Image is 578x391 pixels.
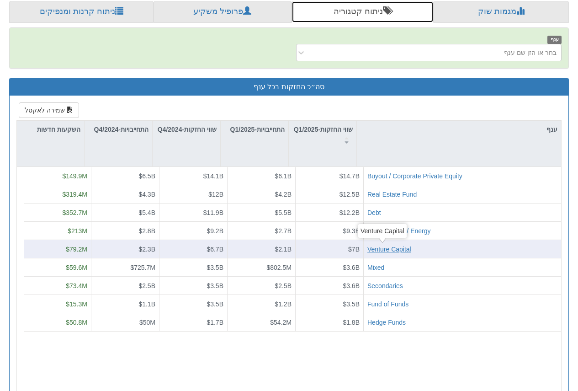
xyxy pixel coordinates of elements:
[138,246,155,253] span: $2.3B
[267,264,292,271] span: $802.5M
[339,209,360,216] span: $12.2B
[504,48,557,57] div: בחר או הזן שם ענף
[275,300,292,308] span: $1.2B
[138,300,155,308] span: $1.1B
[138,191,155,198] span: $4.3B
[207,227,223,235] span: $9.2B
[343,300,360,308] span: $3.5B
[367,208,381,217] button: Debt
[367,190,417,199] button: Real Estate Fund
[203,172,223,180] span: $14.1B
[19,102,79,118] button: שמירה לאקסל
[63,172,87,180] span: $149.9M
[339,191,360,198] span: $12.5B
[17,121,84,138] div: השקעות חדשות
[63,191,87,198] span: $319.4M
[275,209,292,216] span: $5.5B
[203,209,223,216] span: $11.9B
[131,264,155,271] span: $725.7M
[138,172,155,180] span: $6.5B
[138,282,155,289] span: $2.5B
[208,191,223,198] span: $12B
[367,318,406,327] button: Hedge Funds
[66,300,87,308] span: $15.3M
[138,227,155,235] span: $2.8B
[138,209,155,216] span: $5.4B
[207,300,223,308] span: $3.5B
[207,246,223,253] span: $6.7B
[66,264,87,271] span: $59.6M
[547,36,562,43] span: ענף
[434,1,569,23] a: מגמות שוק
[367,171,462,181] button: Buyout / Corporate Private Equity
[221,121,288,149] div: התחייבויות-Q1/2025
[292,1,434,23] a: ניתוח קטגוריה
[357,121,561,138] div: ענף
[275,172,292,180] span: $6.1B
[207,282,223,289] span: $3.5B
[367,263,384,272] button: Mixed
[139,319,155,326] span: $50M
[207,319,223,326] span: $1.7B
[9,1,154,23] a: ניתוח קרנות ומנפיקים
[275,282,292,289] span: $2.5B
[275,191,292,198] span: $4.2B
[358,224,407,238] div: Venture Capital
[66,319,87,326] span: $50.8M
[275,227,292,235] span: $2.7B
[348,246,360,253] span: $7B
[289,121,356,149] div: שווי החזקות-Q1/2025
[68,227,87,235] span: $213M
[270,319,292,326] span: $54.2M
[339,172,360,180] span: $14.7B
[367,245,411,254] button: Venture Capital
[153,121,220,149] div: שווי החזקות-Q4/2024
[343,282,360,289] span: $3.6B
[16,83,562,91] h3: סה״כ החזקות בכל ענף
[343,264,360,271] span: $3.6B
[343,227,360,235] span: $9.3B
[343,319,360,326] span: $1.8B
[63,209,87,216] span: $352.7M
[367,281,403,290] button: Secondaries
[85,121,152,149] div: התחייבויות-Q4/2024
[207,264,223,271] span: $3.5B
[367,300,408,309] button: Fund of Funds
[154,1,291,23] a: פרופיל משקיע
[275,246,292,253] span: $2.1B
[66,246,87,253] span: $79.2M
[66,282,87,289] span: $73.4M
